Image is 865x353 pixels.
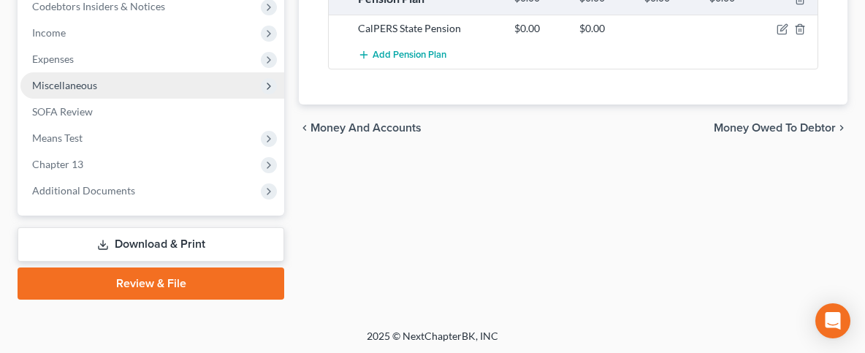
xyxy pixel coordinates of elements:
[358,42,446,69] button: Add Pension Plan
[32,158,83,170] span: Chapter 13
[32,132,83,144] span: Means Test
[373,50,446,61] span: Add Pension Plan
[32,105,93,118] span: SOFA Review
[815,303,850,338] div: Open Intercom Messenger
[32,184,135,197] span: Additional Documents
[18,267,284,300] a: Review & File
[32,53,74,65] span: Expenses
[836,122,847,134] i: chevron_right
[507,21,572,36] div: $0.00
[299,122,422,134] button: chevron_left Money and Accounts
[714,122,847,134] button: Money Owed to Debtor chevron_right
[20,99,284,125] a: SOFA Review
[572,21,637,36] div: $0.00
[351,21,507,36] div: CalPERS State Pension
[310,122,422,134] span: Money and Accounts
[32,79,97,91] span: Miscellaneous
[32,26,66,39] span: Income
[299,122,310,134] i: chevron_left
[18,227,284,262] a: Download & Print
[714,122,836,134] span: Money Owed to Debtor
